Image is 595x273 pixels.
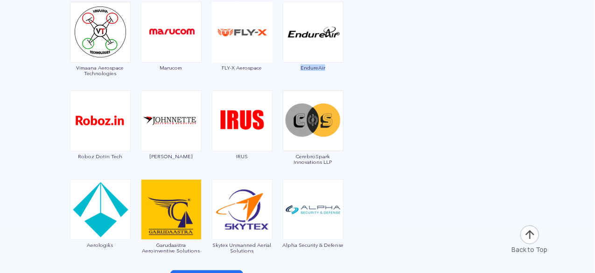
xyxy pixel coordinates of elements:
[140,154,202,159] span: [PERSON_NAME]
[511,245,547,254] div: Back to Top
[70,242,131,248] span: Aerologiks
[141,91,202,151] img: ic_johnnette.png
[70,205,131,248] a: Aerologiks
[70,116,131,159] a: Roboz Dotin Tech
[140,205,202,253] a: Garudaastra Aeroinventive Solutions
[211,116,273,159] a: IRUS
[282,28,344,70] a: EndureAir
[70,65,131,76] span: Vimaana Aerospace Technologies
[70,154,131,159] span: Roboz Dotin Tech
[212,179,273,240] img: ic_skytex.png
[140,28,202,70] a: Marucom
[140,65,202,70] span: Marucom
[282,116,344,165] a: CerebroSpark Innovations LLP
[211,28,273,70] a: FLY-X Aerospace
[283,179,343,240] img: ic_alphasecurity.png
[283,2,343,63] img: ic_endureair.png
[141,2,202,63] img: img_marucom.png
[283,91,343,151] img: ic_cerebospark.png
[70,179,131,240] img: ic_aerologiks.png
[212,2,273,63] img: img_flyx.png
[282,154,344,165] span: CerebroSpark Innovations LLP
[140,116,202,159] a: [PERSON_NAME]
[211,242,273,253] span: Skytex Unmanned Aerial Solutions
[140,242,202,253] span: Garudaastra Aeroinventive Solutions
[141,179,202,240] img: ic_garudaastra.png
[211,65,273,70] span: FLY-X Aerospace
[282,242,344,248] span: Alpha Security & Defense
[211,205,273,253] a: Skytex Unmanned Aerial Solutions
[282,205,344,248] a: Alpha Security & Defense
[212,91,273,151] img: img_irus.png
[211,154,273,159] span: IRUS
[70,2,131,63] img: ic_vimana-1.png
[519,224,540,245] img: ic_arrow-up.png
[282,65,344,70] span: EndureAir
[70,91,131,151] img: img_roboz.png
